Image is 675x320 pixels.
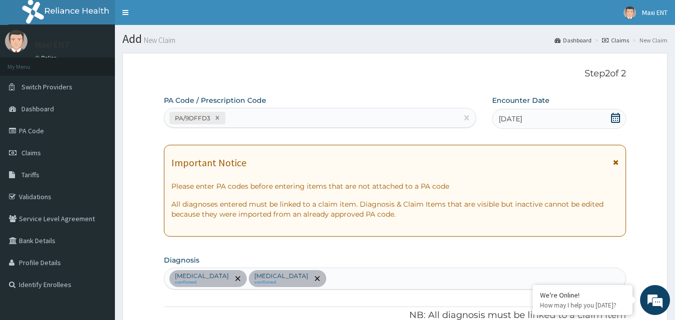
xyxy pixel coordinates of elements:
div: PA/9DFFD3 [172,112,212,124]
a: Claims [602,36,629,44]
small: New Claim [142,36,175,44]
p: [MEDICAL_DATA] [175,272,229,280]
span: remove selection option [233,274,242,283]
div: We're Online! [540,291,625,300]
h1: Add [122,32,668,45]
span: remove selection option [313,274,322,283]
small: confirmed [254,280,308,285]
span: Tariffs [21,170,39,179]
label: Diagnosis [164,255,199,265]
span: [DATE] [499,114,522,124]
a: Online [35,54,59,61]
span: Maxi ENT [642,8,668,17]
p: [MEDICAL_DATA] [254,272,308,280]
span: Switch Providers [21,82,72,91]
label: Encounter Date [492,95,550,105]
p: Maxi ENT [35,40,70,49]
small: confirmed [175,280,229,285]
label: PA Code / Prescription Code [164,95,266,105]
img: User Image [624,6,636,19]
img: User Image [5,30,27,52]
h1: Important Notice [171,157,246,168]
p: How may I help you today? [540,301,625,310]
a: Dashboard [555,36,592,44]
p: Please enter PA codes before entering items that are not attached to a PA code [171,181,619,191]
p: All diagnoses entered must be linked to a claim item. Diagnosis & Claim Items that are visible bu... [171,199,619,219]
span: Dashboard [21,104,54,113]
p: Step 2 of 2 [164,68,627,79]
span: Claims [21,148,41,157]
li: New Claim [630,36,668,44]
